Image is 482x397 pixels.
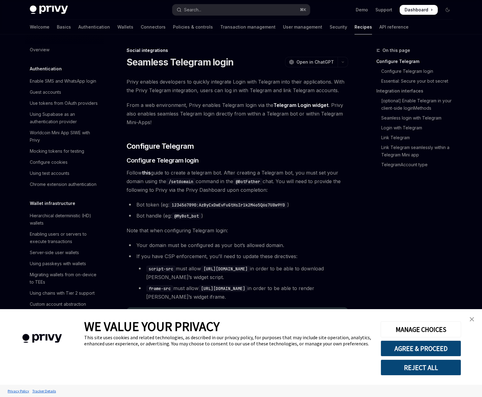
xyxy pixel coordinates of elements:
[376,96,457,113] a: [optional] Enable Telegram in your client-side loginMethods
[141,20,166,34] a: Connectors
[84,318,220,334] span: WE VALUE YOUR PRIVACY
[30,249,79,256] div: Server-side user wallets
[25,109,104,127] a: Using Supabase as an authentication provider
[376,57,457,66] a: Configure Telegram
[127,241,348,250] li: Your domain must be configured as your bot’s allowed domain.
[30,46,49,53] div: Overview
[127,156,199,165] span: Configure Telegram login
[376,76,457,86] a: Essential: Secure your bot secret
[146,285,173,292] code: frame-src
[273,102,328,108] a: Telegram Login widget
[30,271,100,286] div: Migrating wallets from on-device to TEEs
[283,20,322,34] a: User management
[25,258,104,269] a: Using passkeys with wallets
[30,77,96,85] div: Enable SMS and WhatsApp login
[381,360,461,375] button: REJECT ALL
[6,386,31,396] a: Privacy Policy
[25,269,104,288] a: Migrating wallets from on-device to TEEs
[117,20,133,34] a: Wallets
[127,47,348,53] div: Social integrations
[127,200,348,209] li: Bot token (eg: )
[172,213,201,219] code: @MyBot_bot
[355,20,372,34] a: Recipes
[376,133,457,143] a: Link Telegram
[30,230,100,245] div: Enabling users or servers to execute transactions
[172,4,310,15] button: Open search
[376,66,457,76] a: Configure Telegram login
[30,129,100,144] div: Worldcoin Mini App SIWE with Privy
[30,181,96,188] div: Chrome extension authentication
[169,202,287,208] code: 1234567890:AzByCxDwEvFuGtHsIr1k2M4o5Q6s7U8w9Y0
[30,147,84,155] div: Mocking tokens for testing
[78,20,110,34] a: Authentication
[25,44,104,55] a: Overview
[198,285,248,292] code: [URL][DOMAIN_NAME]
[376,113,457,123] a: Seamless login with Telegram
[127,77,348,95] span: Privy enables developers to quickly integrate Login with Telegram into their applications. With t...
[57,20,71,34] a: Basics
[184,6,201,14] div: Search...
[30,100,98,107] div: Use tokens from OAuth providers
[233,178,263,185] code: @BotFather
[25,229,104,247] a: Enabling users or servers to execute transactions
[381,340,461,356] button: AGREE & PROCEED
[166,178,196,185] code: /setdomain
[127,57,234,68] h1: Seamless Telegram login
[9,325,75,352] img: company logo
[30,289,95,297] div: Using chains with Tier 2 support
[376,86,457,96] a: Integration interfaces
[25,299,104,317] a: Custom account abstraction implementation
[146,265,176,272] code: script-src
[25,87,104,98] a: Guest accounts
[375,7,392,13] a: Support
[25,210,104,229] a: Hierarchical deterministic (HD) wallets
[376,143,457,160] a: Link Telegram seamlessly within a Telegram Mini app
[173,20,213,34] a: Policies & controls
[381,321,461,337] button: MANAGE CHOICES
[25,247,104,258] a: Server-side user wallets
[25,98,104,109] a: Use tokens from OAuth providers
[30,170,69,177] div: Using test accounts
[30,159,68,166] div: Configure cookies
[30,88,61,96] div: Guest accounts
[356,7,368,13] a: Demo
[30,200,75,207] h5: Wallet infrastructure
[25,127,104,146] a: Worldcoin Mini App SIWE with Privy
[300,7,306,12] span: ⌘ K
[31,386,57,396] a: Tracker Details
[296,59,334,65] span: Open in ChatGPT
[376,123,457,133] a: Login with Telegram
[30,301,100,315] div: Custom account abstraction implementation
[127,252,348,301] li: If you have CSP enforcement, you’ll need to update these directives:
[25,168,104,179] a: Using test accounts
[376,160,457,170] a: TelegramAccount type
[30,260,86,267] div: Using passkeys with wallets
[30,65,62,73] h5: Authentication
[30,20,49,34] a: Welcome
[443,5,453,15] button: Toggle dark mode
[379,20,409,34] a: API reference
[30,6,68,14] img: dark logo
[25,146,104,157] a: Mocking tokens for testing
[25,288,104,299] a: Using chains with Tier 2 support
[142,170,151,176] a: this
[25,157,104,168] a: Configure cookies
[466,313,478,325] a: close banner
[470,317,474,321] img: close banner
[25,179,104,190] a: Chrome extension authentication
[127,141,194,151] span: Configure Telegram
[136,264,348,281] li: must allow in order to be able to download [PERSON_NAME]’s widget script.
[25,76,104,87] a: Enable SMS and WhatsApp login
[127,101,348,127] span: From a web environment, Privy enables Telegram login via the . Privy also enables seamless Telegr...
[220,20,276,34] a: Transaction management
[136,284,348,301] li: must allow in order to be able to render [PERSON_NAME]’s widget iframe.
[201,265,250,272] code: [URL][DOMAIN_NAME]
[84,334,371,347] div: This site uses cookies and related technologies, as described in our privacy policy, for purposes...
[127,168,348,194] span: Follow guide to create a telegram bot. After creating a Telegram bot, you must set your domain us...
[30,212,100,227] div: Hierarchical deterministic (HD) wallets
[382,47,410,54] span: On this page
[330,20,347,34] a: Security
[285,57,338,67] button: Open in ChatGPT
[127,226,348,235] span: Note that when configuring Telegram login:
[405,7,428,13] span: Dashboard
